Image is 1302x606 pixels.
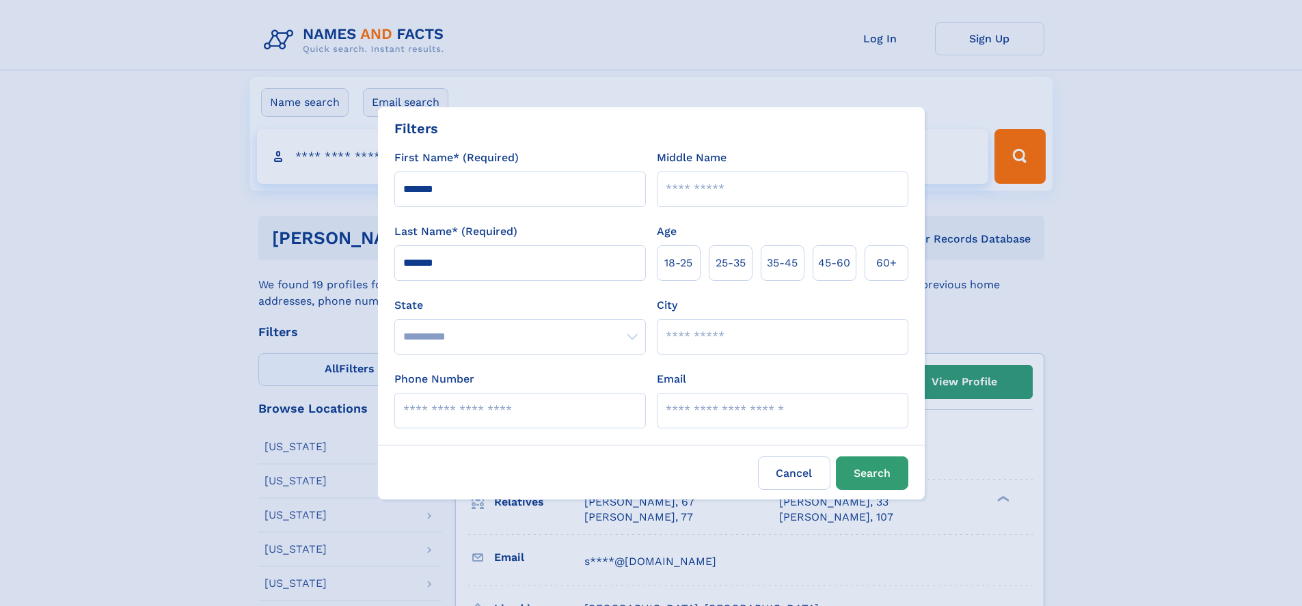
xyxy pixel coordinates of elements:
[657,371,686,387] label: Email
[716,255,746,271] span: 25‑35
[818,255,850,271] span: 45‑60
[394,223,517,240] label: Last Name* (Required)
[657,223,677,240] label: Age
[876,255,897,271] span: 60+
[657,150,727,166] label: Middle Name
[836,456,908,490] button: Search
[394,118,438,139] div: Filters
[657,297,677,314] label: City
[767,255,798,271] span: 35‑45
[394,371,474,387] label: Phone Number
[394,150,519,166] label: First Name* (Required)
[758,456,830,490] label: Cancel
[664,255,692,271] span: 18‑25
[394,297,646,314] label: State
